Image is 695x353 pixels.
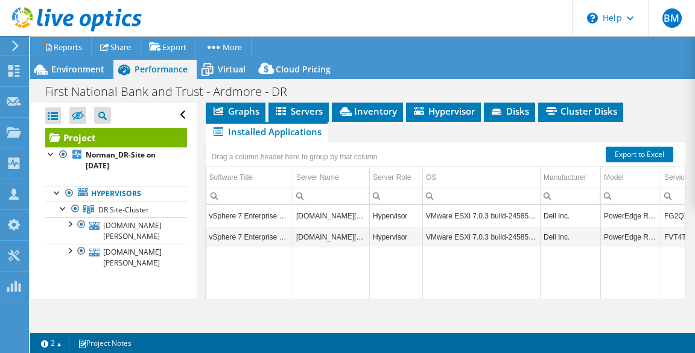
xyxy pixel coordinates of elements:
span: Hypervisor [412,105,475,117]
a: Project Notes [69,336,140,351]
td: Column OS, Value VMware ESXi 7.0.3 build-24585291 [423,205,541,226]
span: Servers [275,105,323,117]
div: Drag a column header here to group by that column [209,148,381,165]
td: Column Software Title, Value vSphere 7 Enterprise Plus [206,226,293,247]
span: Inventory [338,105,397,117]
a: Norman_DR-Site on [DATE] [45,147,187,174]
div: Server Name [296,170,339,185]
a: [DOMAIN_NAME][PERSON_NAME] [45,244,187,270]
a: DR Site-Cluster [45,202,187,217]
td: Column Server Role, Value Hypervisor [370,205,423,226]
td: Column OS, Filter cell [423,188,541,204]
h1: First National Bank and Trust - Ardmore - DR [39,85,306,98]
td: Column Server Role, Value Hypervisor [370,226,423,247]
a: 2 [33,336,70,351]
td: Server Name Column [293,167,370,188]
a: Project [45,128,187,147]
div: Shared Cluster Disks [74,297,187,312]
td: Column Software Title, Filter cell [206,188,293,204]
td: Column OS, Value VMware ESXi 7.0.3 build-24585291 [423,226,541,247]
span: Disks [490,105,529,117]
td: Model Column [601,167,661,188]
a: Reports [34,37,92,56]
div: Model [604,170,624,185]
b: Norman_DR-Site on [DATE] [86,150,156,171]
span: Performance [135,63,188,75]
a: Share [91,37,141,56]
span: Virtual [218,63,246,75]
div: Software Title [209,170,253,185]
span: Environment [51,63,104,75]
td: Column Manufacturer, Value Dell Inc. [541,205,601,226]
a: More [195,37,252,56]
a: Export to Excel [606,147,673,162]
span: BM [662,8,682,28]
span: Graphs [212,105,259,117]
td: Column Manufacturer, Filter cell [541,188,601,204]
td: Column Model, Filter cell [601,188,661,204]
td: Column Server Name, Value dr-esxhost-2.1nb.com [293,205,370,226]
td: Software Title Column [206,167,293,188]
a: Export [140,37,196,56]
svg: \n [587,13,598,24]
td: Column Software Title, Value vSphere 7 Enterprise Plus [206,205,293,226]
td: Column Manufacturer, Value Dell Inc. [541,226,601,247]
td: Column Server Name, Value dr-esxhost-1.1nb.com [293,226,370,247]
td: Server Role Column [370,167,423,188]
span: Cloud Pricing [276,63,331,75]
a: Hypervisors [45,186,187,202]
td: Column Model, Value PowerEdge R740 [601,226,661,247]
a: [DOMAIN_NAME][PERSON_NAME] [45,217,187,244]
div: Manufacturer [544,170,586,185]
span: Installed Applications [212,126,322,138]
td: Manufacturer Column [541,167,601,188]
td: OS Column [423,167,541,188]
td: Column Model, Value PowerEdge R740 [601,205,661,226]
td: Column Server Name, Filter cell [293,188,370,204]
td: Column Server Role, Filter cell [370,188,423,204]
div: Server Role [373,170,411,185]
span: Cluster Disks [544,105,617,117]
span: DR Site-Cluster [98,205,149,215]
div: OS [426,170,436,185]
